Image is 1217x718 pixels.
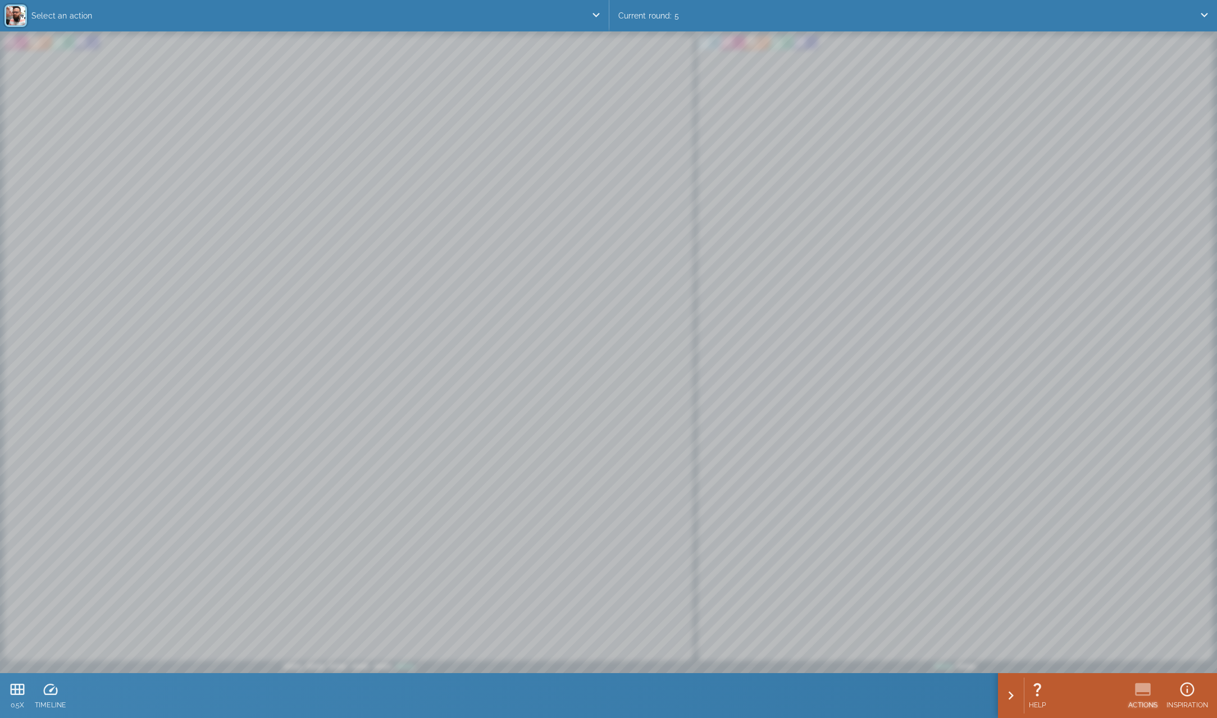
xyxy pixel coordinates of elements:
[6,6,25,25] img: 6e4765a2aa07ad520ea21299820a100d.png
[35,700,66,710] p: TIMELINE
[9,700,26,710] p: 0.5X
[1166,700,1208,710] p: INSPIRATION
[1029,700,1046,710] p: HELP
[27,4,591,27] p: Select an action
[1128,700,1157,710] p: ACTIONS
